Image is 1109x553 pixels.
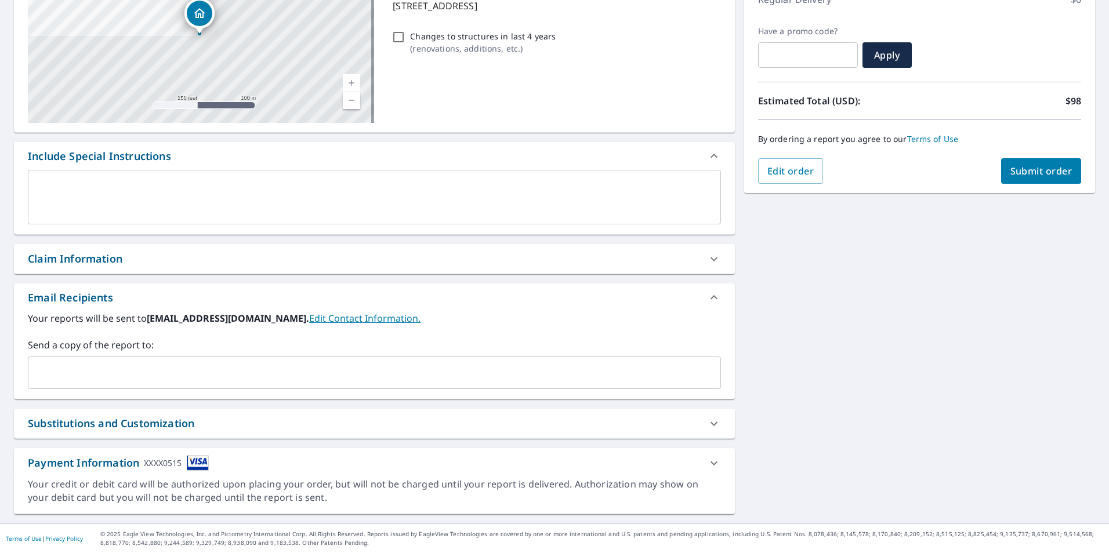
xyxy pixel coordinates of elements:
[6,534,42,543] a: Terms of Use
[14,244,735,274] div: Claim Information
[343,92,360,109] a: Current Level 17, Zoom Out
[28,338,721,352] label: Send a copy of the report to:
[28,311,721,325] label: Your reports will be sent to
[100,530,1103,547] p: © 2025 Eagle View Technologies, Inc. and Pictometry International Corp. All Rights Reserved. Repo...
[144,455,182,471] div: XXXX0515
[862,42,912,68] button: Apply
[28,455,209,471] div: Payment Information
[147,312,309,325] b: [EMAIL_ADDRESS][DOMAIN_NAME].
[187,455,209,471] img: cardImage
[1010,165,1072,177] span: Submit order
[14,409,735,438] div: Substitutions and Customization
[758,26,858,37] label: Have a promo code?
[14,283,735,311] div: Email Recipients
[872,49,903,61] span: Apply
[28,290,113,305] div: Email Recipients
[309,312,421,325] a: EditContactInfo
[28,148,171,164] div: Include Special Instructions
[28,251,122,267] div: Claim Information
[758,134,1081,144] p: By ordering a report you agree to our
[28,478,721,504] div: Your credit or debit card will be authorized upon placing your order, but will not be charged unt...
[1065,94,1081,108] p: $98
[758,158,824,184] button: Edit order
[767,165,814,177] span: Edit order
[343,74,360,92] a: Current Level 17, Zoom In
[45,534,83,543] a: Privacy Policy
[6,535,83,542] p: |
[758,94,920,108] p: Estimated Total (USD):
[28,416,194,431] div: Substitutions and Customization
[907,133,959,144] a: Terms of Use
[410,42,556,54] p: ( renovations, additions, etc. )
[410,30,556,42] p: Changes to structures in last 4 years
[14,448,735,478] div: Payment InformationXXXX0515cardImage
[14,142,735,170] div: Include Special Instructions
[1001,158,1082,184] button: Submit order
